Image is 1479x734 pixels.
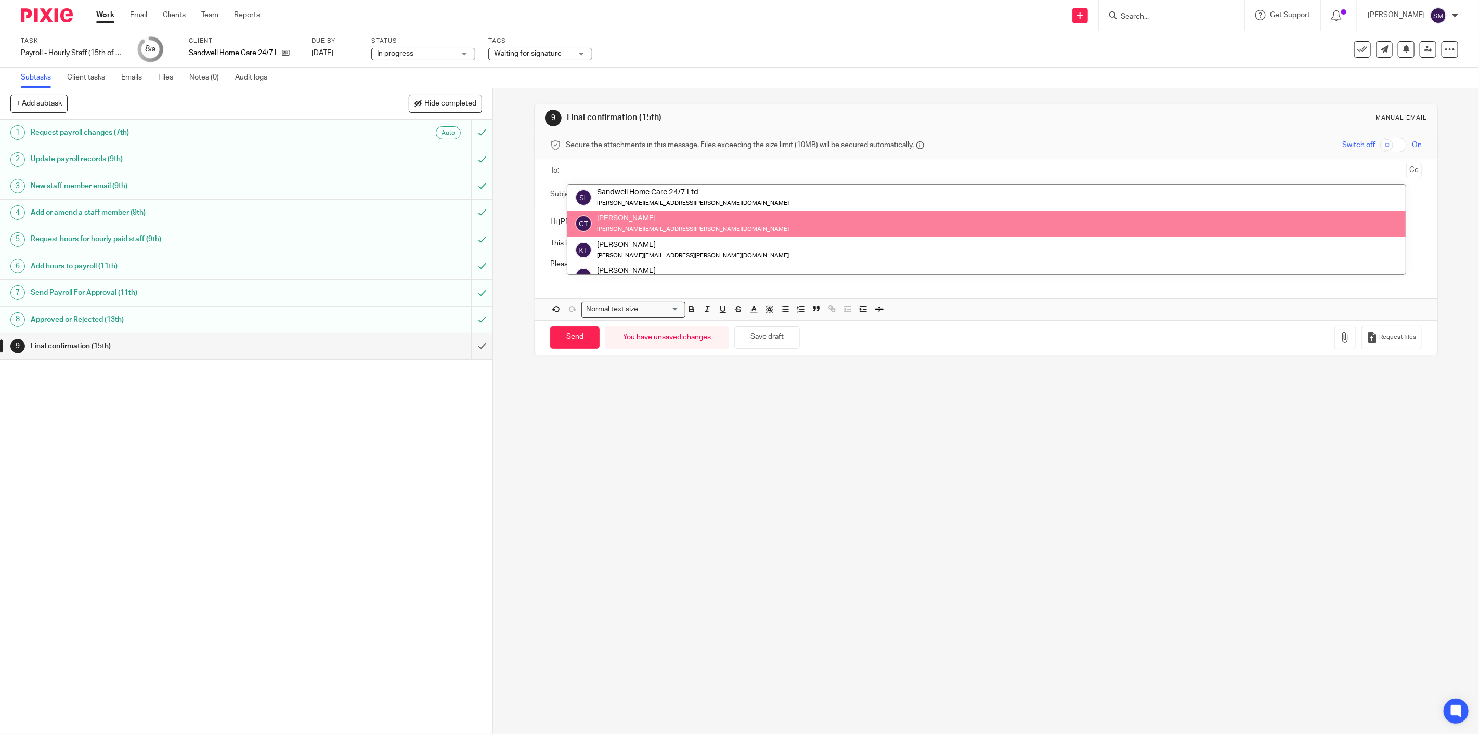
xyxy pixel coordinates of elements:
label: Subject: [550,189,577,200]
label: To: [550,165,562,176]
div: 9 [10,339,25,353]
a: Work [96,10,114,20]
small: [PERSON_NAME][EMAIL_ADDRESS][PERSON_NAME][DOMAIN_NAME] [597,226,789,232]
h1: Request payroll changes (7th) [31,125,318,140]
span: Waiting for signature [494,50,562,57]
div: 3 [10,179,25,193]
button: Request files [1361,326,1422,349]
label: Task [21,37,125,45]
a: Team [201,10,218,20]
img: svg%3E [575,189,592,206]
h1: Add hours to payroll (11th) [31,258,318,274]
div: 5 [10,232,25,247]
small: [PERSON_NAME][EMAIL_ADDRESS][PERSON_NAME][DOMAIN_NAME] [597,253,789,258]
span: Get Support [1270,11,1310,19]
span: Normal text size [584,304,641,315]
div: 1 [10,125,25,140]
button: + Add subtask [10,95,68,112]
div: Auto [436,126,461,139]
div: [PERSON_NAME] [597,239,789,250]
div: Search for option [581,302,685,318]
div: 4 [10,205,25,220]
div: 2 [10,152,25,167]
span: Secure the attachments in this message. Files exceeding the size limit (10MB) will be secured aut... [566,140,914,150]
img: Pixie [21,8,73,22]
a: Notes (0) [189,68,227,88]
h1: Final confirmation (15th) [567,112,1008,123]
small: [PERSON_NAME][EMAIL_ADDRESS][PERSON_NAME][DOMAIN_NAME] [597,200,789,206]
h1: Request hours for hourly paid staff (9th) [31,231,318,247]
input: Search for option [642,304,679,315]
a: Email [130,10,147,20]
div: Payroll - Hourly Staff (15th of month) [21,48,125,58]
img: svg%3E [575,268,592,284]
input: Search [1120,12,1213,22]
h1: Add or amend a staff member (9th) [31,205,318,220]
a: Client tasks [67,68,113,88]
div: 6 [10,259,25,273]
div: 7 [10,285,25,300]
a: Reports [234,10,260,20]
p: Sandwell Home Care 24/7 Ltd [189,48,277,58]
label: Client [189,37,299,45]
h1: Update payroll records (9th) [31,151,318,167]
span: Hide completed [424,100,476,108]
a: Files [158,68,181,88]
div: [PERSON_NAME] [597,213,789,224]
div: Sandwell Home Care 24/7 Ltd [597,187,789,198]
button: Cc [1406,163,1422,178]
div: Manual email [1376,114,1427,122]
img: svg%3E [575,242,592,258]
div: You have unsaved changes [605,326,729,349]
p: Please review your payroll reports via the link from Freshpay to make your payments for any PAYE ... [550,259,1422,269]
span: Request files [1379,333,1416,342]
h1: Final confirmation (15th) [31,338,318,354]
label: Tags [488,37,592,45]
span: [DATE] [312,49,333,57]
label: Status [371,37,475,45]
h1: New staff member email (9th) [31,178,318,194]
a: Subtasks [21,68,59,88]
div: 8 [10,312,25,327]
p: This is just a quick confirmation that we have now completed your payroll for October and that al... [550,238,1422,248]
a: Emails [121,68,150,88]
img: svg%3E [575,215,592,232]
div: 8 [145,43,155,55]
button: Hide completed [409,95,482,112]
span: On [1412,140,1422,150]
input: Send [550,326,600,349]
span: Switch off [1342,140,1375,150]
label: Due by [312,37,358,45]
h1: Approved or Rejected (13th) [31,312,318,327]
button: Save draft [734,326,800,349]
a: Clients [163,10,186,20]
p: Hi [PERSON_NAME], [550,217,1422,227]
a: Audit logs [235,68,275,88]
img: svg%3E [1430,7,1447,24]
span: In progress [377,50,413,57]
small: /9 [150,47,155,53]
div: 9 [545,110,562,126]
h1: Send Payroll For Approval (11th) [31,285,318,300]
p: [PERSON_NAME] [1368,10,1425,20]
div: [PERSON_NAME] [597,266,742,276]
